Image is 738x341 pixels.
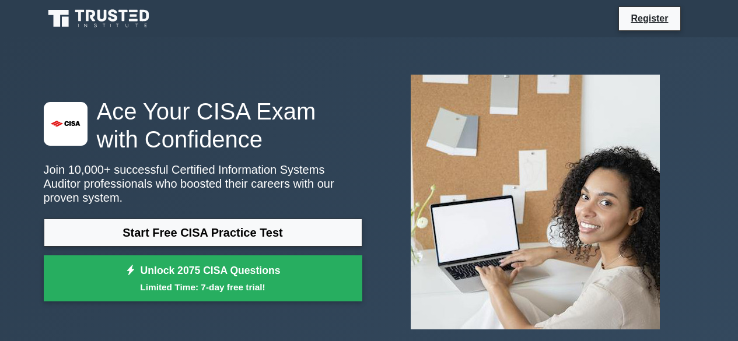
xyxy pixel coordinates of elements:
[44,97,362,153] h1: Ace Your CISA Exam with Confidence
[44,255,362,302] a: Unlock 2075 CISA QuestionsLimited Time: 7-day free trial!
[44,219,362,247] a: Start Free CISA Practice Test
[58,280,348,294] small: Limited Time: 7-day free trial!
[624,11,675,26] a: Register
[44,163,362,205] p: Join 10,000+ successful Certified Information Systems Auditor professionals who boosted their car...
